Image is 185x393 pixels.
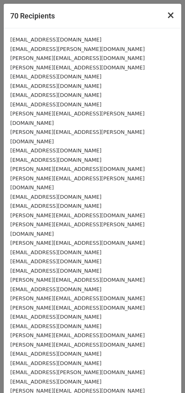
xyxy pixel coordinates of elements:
[10,277,145,283] small: [PERSON_NAME][EMAIL_ADDRESS][DOMAIN_NAME]
[167,9,175,21] span: ×
[10,83,102,89] small: [EMAIL_ADDRESS][DOMAIN_NAME]
[10,46,145,52] small: [EMAIL_ADDRESS][PERSON_NAME][DOMAIN_NAME]
[10,175,144,191] small: [PERSON_NAME][EMAIL_ADDRESS][PERSON_NAME][DOMAIN_NAME]
[10,37,102,43] small: [EMAIL_ADDRESS][DOMAIN_NAME]
[10,221,144,237] small: [PERSON_NAME][EMAIL_ADDRESS][PERSON_NAME][DOMAIN_NAME]
[10,323,102,329] small: [EMAIL_ADDRESS][DOMAIN_NAME]
[10,342,145,348] small: [PERSON_NAME][EMAIL_ADDRESS][DOMAIN_NAME]
[10,92,102,98] small: [EMAIL_ADDRESS][DOMAIN_NAME]
[10,295,145,301] small: [PERSON_NAME][EMAIL_ADDRESS][DOMAIN_NAME]
[10,360,102,366] small: [EMAIL_ADDRESS][DOMAIN_NAME]
[10,129,144,145] small: [PERSON_NAME][EMAIL_ADDRESS][PERSON_NAME][DOMAIN_NAME]
[10,314,102,320] small: [EMAIL_ADDRESS][DOMAIN_NAME]
[10,240,145,246] small: [PERSON_NAME][EMAIL_ADDRESS][DOMAIN_NAME]
[10,379,102,385] small: [EMAIL_ADDRESS][DOMAIN_NAME]
[10,258,102,264] small: [EMAIL_ADDRESS][DOMAIN_NAME]
[10,194,102,200] small: [EMAIL_ADDRESS][DOMAIN_NAME]
[10,332,145,338] small: [PERSON_NAME][EMAIL_ADDRESS][DOMAIN_NAME]
[10,369,145,375] small: [EMAIL_ADDRESS][PERSON_NAME][DOMAIN_NAME]
[10,55,145,61] small: [PERSON_NAME][EMAIL_ADDRESS][DOMAIN_NAME]
[10,74,102,80] small: [EMAIL_ADDRESS][DOMAIN_NAME]
[10,268,102,274] small: [EMAIL_ADDRESS][DOMAIN_NAME]
[160,4,181,27] button: Close
[10,64,145,71] small: [PERSON_NAME][EMAIL_ADDRESS][DOMAIN_NAME]
[10,110,144,126] small: [PERSON_NAME][EMAIL_ADDRESS][PERSON_NAME][DOMAIN_NAME]
[10,157,102,163] small: [EMAIL_ADDRESS][DOMAIN_NAME]
[10,10,55,21] h5: 70 Recipients
[10,305,145,311] small: [PERSON_NAME][EMAIL_ADDRESS][DOMAIN_NAME]
[10,101,102,108] small: [EMAIL_ADDRESS][DOMAIN_NAME]
[10,286,102,292] small: [EMAIL_ADDRESS][DOMAIN_NAME]
[10,147,102,154] small: [EMAIL_ADDRESS][DOMAIN_NAME]
[10,212,145,218] small: [PERSON_NAME][EMAIL_ADDRESS][DOMAIN_NAME]
[10,203,102,209] small: [EMAIL_ADDRESS][DOMAIN_NAME]
[144,354,185,393] iframe: Chat Widget
[10,249,102,255] small: [EMAIL_ADDRESS][DOMAIN_NAME]
[10,351,102,357] small: [EMAIL_ADDRESS][DOMAIN_NAME]
[10,166,145,172] small: [PERSON_NAME][EMAIL_ADDRESS][DOMAIN_NAME]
